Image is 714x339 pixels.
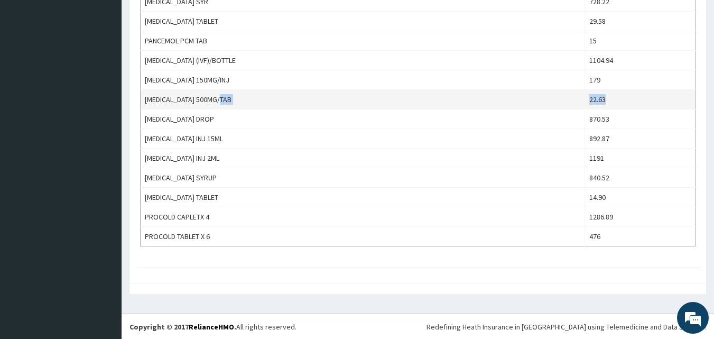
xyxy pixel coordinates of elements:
div: Minimize live chat window [173,5,199,31]
td: 892.87 [585,129,696,149]
td: [MEDICAL_DATA] DROP [141,109,585,129]
div: Redefining Heath Insurance in [GEOGRAPHIC_DATA] using Telemedicine and Data Science! [426,322,706,332]
td: PROCOLD CAPLETX 4 [141,207,585,227]
td: 29.58 [585,12,696,31]
td: [MEDICAL_DATA] INJ 15ML [141,129,585,149]
td: [MEDICAL_DATA] 150MG/INJ [141,70,585,90]
td: 870.53 [585,109,696,129]
td: 15 [585,31,696,51]
td: 179 [585,70,696,90]
td: PROCOLD TABLET X 6 [141,227,585,246]
td: 476 [585,227,696,246]
td: [MEDICAL_DATA] 500MG/TAB [141,90,585,109]
td: 22.63 [585,90,696,109]
div: Chat with us now [55,59,178,73]
td: [MEDICAL_DATA] (IVF)/BOTTLE [141,51,585,70]
a: RelianceHMO [189,322,234,332]
span: We're online! [61,102,146,209]
td: 14.90 [585,188,696,207]
td: 1191 [585,149,696,168]
img: d_794563401_company_1708531726252_794563401 [20,53,43,79]
td: [MEDICAL_DATA] INJ 2ML [141,149,585,168]
td: 1104.94 [585,51,696,70]
td: [MEDICAL_DATA] SYRUP [141,168,585,188]
strong: Copyright © 2017 . [129,322,236,332]
td: 1286.89 [585,207,696,227]
td: [MEDICAL_DATA] TABLET [141,188,585,207]
td: [MEDICAL_DATA] TABLET [141,12,585,31]
textarea: Type your message and hit 'Enter' [5,226,201,263]
td: PANCEMOL PCM TAB [141,31,585,51]
td: 840.52 [585,168,696,188]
